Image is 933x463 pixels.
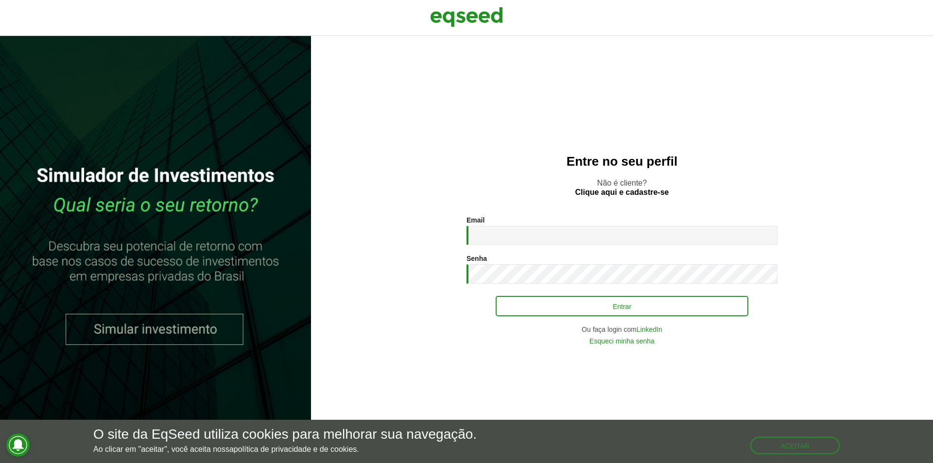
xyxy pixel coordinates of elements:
label: Senha [466,255,487,262]
button: Entrar [496,296,748,316]
h5: O site da EqSeed utiliza cookies para melhorar sua navegação. [93,427,477,442]
p: Ao clicar em "aceitar", você aceita nossa . [93,445,477,454]
img: EqSeed Logo [430,5,503,29]
button: Aceitar [750,437,840,454]
label: Email [466,217,484,223]
a: política de privacidade e de cookies [234,446,357,453]
div: Ou faça login com [466,326,777,333]
p: Não é cliente? [330,178,914,197]
a: Clique aqui e cadastre-se [575,189,669,196]
a: Esqueci minha senha [589,338,655,344]
a: LinkedIn [637,326,662,333]
h2: Entre no seu perfil [330,154,914,169]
